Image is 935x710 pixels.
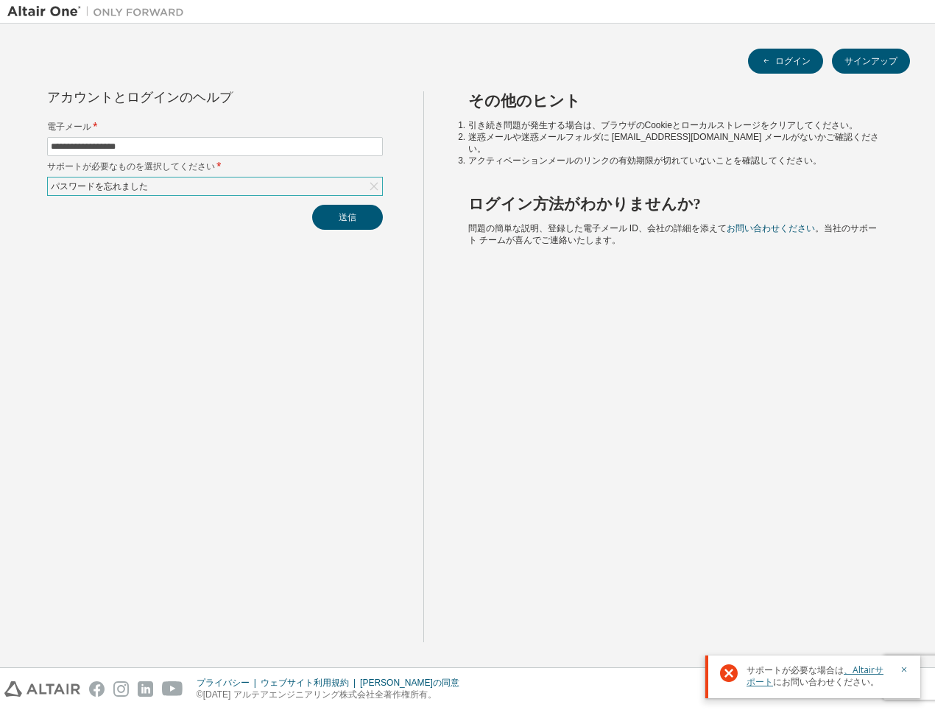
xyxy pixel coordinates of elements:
[203,689,437,700] font: [DATE] アルテアエンジニアリング株式会社全著作権所有。
[775,55,811,67] font: ログイン
[468,131,884,155] li: 迷惑メールや迷惑メールフォルダに [EMAIL_ADDRESS][DOMAIN_NAME] メールがないかご確認ください。
[113,681,129,697] img: instagram.svg
[162,681,183,697] img: youtube.svg
[47,91,316,103] div: アカウントとログインのヘルプ
[468,223,877,245] span: 問題の簡単な説明、登録した電子メール ID、会社の詳細を添えて 。当社のサポート チームが喜んでご連絡いたします。
[468,194,884,214] h2: ログイン方法がわかりませんか?
[468,119,884,131] li: 引き続き問題が発生する場合は、ブラウザのCookieとローカルストレージをクリアしてください。
[89,681,105,697] img: facebook.svg
[747,664,883,688] a: 、Altairサポート
[197,677,261,689] div: プライバシー
[48,177,382,195] div: パスワードを忘れました
[727,223,815,233] a: お問い合わせください
[468,155,884,166] li: アクティベーションメールのリンクの有効期限が切れていないことを確認してください。
[138,681,153,697] img: linkedin.svg
[832,49,910,74] button: サインアップ
[4,681,80,697] img: altair_logo.svg
[261,677,360,689] div: ウェブサイト利用規約
[747,664,891,688] span: サポートが必要な場合は にお問い合わせください。
[312,205,383,230] button: 送信
[47,160,215,172] font: サポートが必要なものを選択してください
[748,49,823,74] button: ログイン
[197,689,468,701] p: ©
[47,120,91,133] font: 電子メール
[360,677,468,689] div: [PERSON_NAME]の同意
[49,178,150,194] div: パスワードを忘れました
[7,4,191,19] img: アルタイルワン
[468,91,884,110] h2: その他のヒント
